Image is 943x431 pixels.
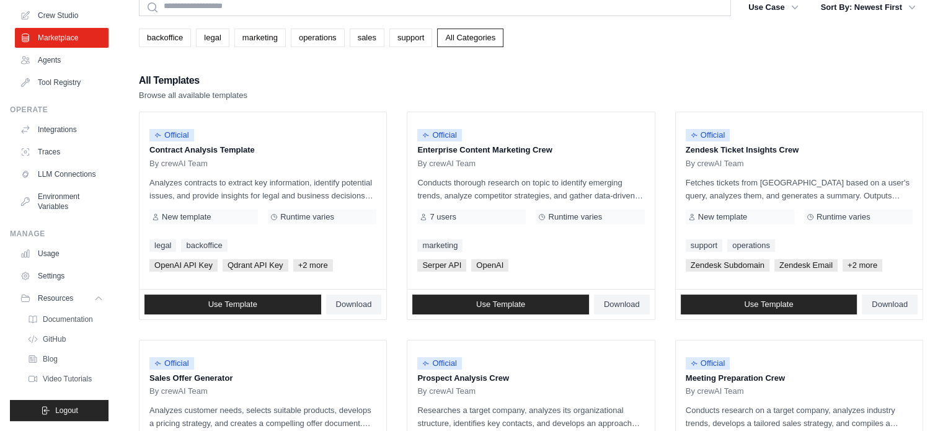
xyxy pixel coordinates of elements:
[698,212,747,222] span: New template
[149,176,376,202] p: Analyzes contracts to extract key information, identify potential issues, and provide insights fo...
[412,295,589,314] a: Use Template
[417,404,644,430] p: Researches a target company, analyzes its organizational structure, identifies key contacts, and ...
[196,29,229,47] a: legal
[139,72,247,89] h2: All Templates
[417,372,644,384] p: Prospect Analysis Crew
[149,159,208,169] span: By crewAI Team
[15,244,108,264] a: Usage
[149,372,376,384] p: Sales Offer Generator
[862,295,918,314] a: Download
[686,159,744,169] span: By crewAI Team
[417,386,476,396] span: By crewAI Team
[234,29,286,47] a: marketing
[15,50,108,70] a: Agents
[293,259,333,272] span: +2 more
[686,176,913,202] p: Fetches tickets from [GEOGRAPHIC_DATA] based on a user's query, analyzes them, and generates a su...
[471,259,508,272] span: OpenAI
[43,334,66,344] span: GitHub
[15,142,108,162] a: Traces
[139,29,191,47] a: backoffice
[417,176,644,202] p: Conducts thorough research on topic to identify emerging trends, analyze competitor strategies, a...
[291,29,345,47] a: operations
[774,259,838,272] span: Zendesk Email
[604,300,640,309] span: Download
[417,239,463,252] a: marketing
[149,357,194,370] span: Official
[149,144,376,156] p: Contract Analysis Template
[727,239,775,252] a: operations
[38,293,73,303] span: Resources
[417,144,644,156] p: Enterprise Content Marketing Crew
[686,239,722,252] a: support
[144,295,321,314] a: Use Template
[417,259,466,272] span: Serper API
[15,288,108,308] button: Resources
[15,6,108,25] a: Crew Studio
[350,29,384,47] a: sales
[15,120,108,140] a: Integrations
[548,212,602,222] span: Runtime varies
[15,187,108,216] a: Environment Variables
[10,105,108,115] div: Operate
[15,28,108,48] a: Marketplace
[817,212,870,222] span: Runtime varies
[417,129,462,141] span: Official
[326,295,382,314] a: Download
[15,266,108,286] a: Settings
[22,311,108,328] a: Documentation
[162,212,211,222] span: New template
[15,73,108,92] a: Tool Registry
[149,386,208,396] span: By crewAI Team
[686,129,730,141] span: Official
[744,300,793,309] span: Use Template
[681,295,857,314] a: Use Template
[686,144,913,156] p: Zendesk Ticket Insights Crew
[686,404,913,430] p: Conducts research on a target company, analyzes industry trends, develops a tailored sales strate...
[280,212,334,222] span: Runtime varies
[208,300,257,309] span: Use Template
[43,354,58,364] span: Blog
[55,406,78,415] span: Logout
[22,370,108,388] a: Video Tutorials
[437,29,503,47] a: All Categories
[594,295,650,314] a: Download
[22,350,108,368] a: Blog
[476,300,525,309] span: Use Template
[417,159,476,169] span: By crewAI Team
[22,331,108,348] a: GitHub
[43,374,92,384] span: Video Tutorials
[686,372,913,384] p: Meeting Preparation Crew
[15,164,108,184] a: LLM Connections
[686,386,744,396] span: By crewAI Team
[336,300,372,309] span: Download
[389,29,432,47] a: support
[223,259,288,272] span: Qdrant API Key
[43,314,93,324] span: Documentation
[10,400,108,421] button: Logout
[149,404,376,430] p: Analyzes customer needs, selects suitable products, develops a pricing strategy, and creates a co...
[149,129,194,141] span: Official
[430,212,456,222] span: 7 users
[149,239,176,252] a: legal
[10,229,108,239] div: Manage
[872,300,908,309] span: Download
[686,357,730,370] span: Official
[139,89,247,102] p: Browse all available templates
[686,259,769,272] span: Zendesk Subdomain
[417,357,462,370] span: Official
[843,259,882,272] span: +2 more
[181,239,227,252] a: backoffice
[149,259,218,272] span: OpenAI API Key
